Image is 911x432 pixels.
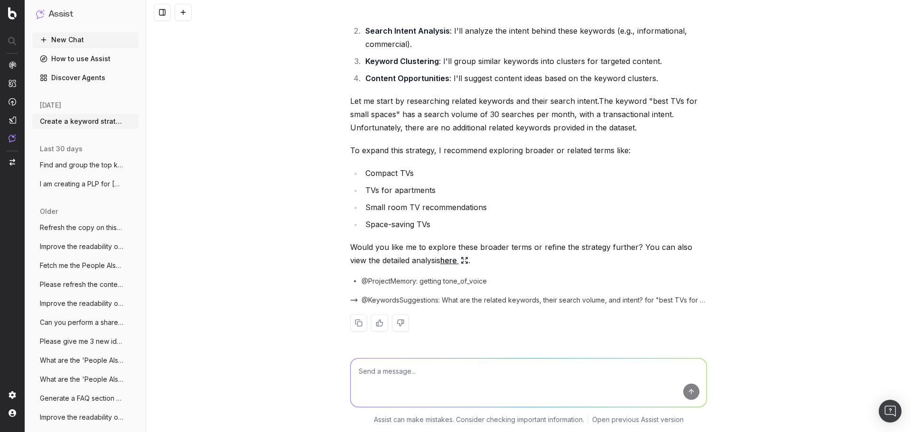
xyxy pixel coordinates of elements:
button: Improve the readability of this page: [32,296,139,311]
span: Refresh the copy on this category page o [40,223,123,232]
img: Botify logo [8,7,17,19]
li: : I'll analyze the intent behind these keywords (e.g., informational, commercial). [363,24,707,51]
img: Assist [9,134,16,142]
span: Generate a FAQ section for [URL] [40,394,123,403]
button: Please refresh the content on this page: [32,277,139,292]
span: Find and group the top keywords for Tumi [40,160,123,170]
p: To expand this strategy, I recommend exploring broader or related terms like: [350,144,707,157]
button: What are the 'People Also Ask' questions [32,353,139,368]
strong: Search Intent Analysis [365,26,450,36]
button: Improve the readability of [URL] [32,239,139,254]
img: Analytics [9,61,16,69]
button: I am creating a PLP for [DOMAIN_NAME] centered [32,176,139,192]
img: Switch project [9,159,15,165]
h1: Assist [48,8,73,21]
li: Compact TVs [363,166,707,180]
img: Intelligence [9,79,16,87]
span: Improve the readability of [URL] [40,413,123,422]
button: Find and group the top keywords for Tumi [32,157,139,173]
button: Fetch me the People Also Ask results for [32,258,139,273]
button: New Chat [32,32,139,47]
span: Improve the readability of [URL] [40,242,123,251]
button: Generate a FAQ section for [URL] [32,391,139,406]
span: @KeywordsSuggestions: What are the related keywords, their search volume, and intent? for "best T... [362,295,707,305]
button: Assist [36,8,135,21]
img: Studio [9,116,16,124]
span: What are the 'People Also Ask' questions [40,375,123,384]
button: Create a keyword strategy around the bes [32,114,139,129]
strong: Keyword Clustering [365,56,439,66]
img: Activation [9,98,16,106]
span: last 30 days [40,144,83,154]
a: How to use Assist [32,51,139,66]
span: Can you perform a share of voice analysi [40,318,123,327]
span: older [40,207,58,216]
button: @KeywordsSuggestions: What are the related keywords, their search volume, and intent? for "best T... [350,295,707,305]
span: Create a keyword strategy around the bes [40,117,123,126]
span: What are the 'People Also Ask' questions [40,356,123,365]
span: Please refresh the content on this page: [40,280,123,289]
button: What are the 'People Also Ask' questions [32,372,139,387]
li: : I'll suggest content ideas based on the keyword clusters. [363,72,707,85]
span: Improve the readability of this page: [40,299,123,308]
span: Please give me 3 new ideas for a title t [40,337,123,346]
img: My account [9,409,16,417]
a: Open previous Assist version [592,415,684,424]
span: Fetch me the People Also Ask results for [40,261,123,270]
p: Would you like me to explore these broader terms or refine the strategy further? You can also vie... [350,240,707,267]
span: I am creating a PLP for [DOMAIN_NAME] centered [40,179,123,189]
li: Small room TV recommendations [363,201,707,214]
span: [DATE] [40,101,61,110]
button: Improve the readability of [URL] [32,410,139,425]
p: Assist can make mistakes. Consider checking important information. [374,415,584,424]
button: Can you perform a share of voice analysi [32,315,139,330]
img: Setting [9,391,16,399]
strong: Content Opportunities [365,74,449,83]
img: Assist [36,9,45,18]
a: Discover Agents [32,70,139,85]
div: Open Intercom Messenger [879,400,902,423]
button: Please give me 3 new ideas for a title t [32,334,139,349]
li: Space-saving TVs [363,218,707,231]
button: Refresh the copy on this category page o [32,220,139,235]
span: @ProjectMemory: getting tone_of_voice [362,276,487,286]
p: Let me start by researching related keywords and their search intent.The keyword "best TVs for sm... [350,94,707,134]
li: TVs for apartments [363,184,707,197]
a: here [440,254,468,267]
li: : I'll group similar keywords into clusters for targeted content. [363,55,707,68]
